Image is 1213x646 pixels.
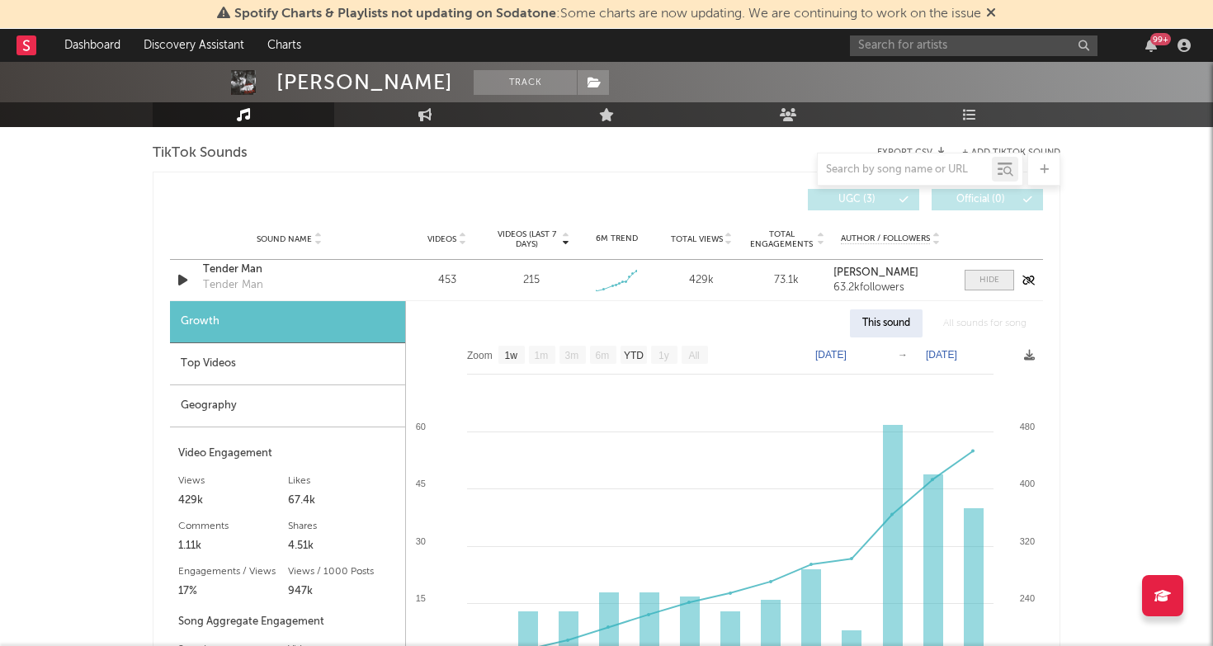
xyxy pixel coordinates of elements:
[178,612,397,632] div: Song Aggregate Engagement
[493,229,560,249] span: Videos (last 7 days)
[926,349,957,361] text: [DATE]
[234,7,556,21] span: Spotify Charts & Playlists not updating on Sodatone
[288,582,398,601] div: 947k
[416,593,426,603] text: 15
[986,7,996,21] span: Dismiss
[1020,479,1035,488] text: 400
[153,144,248,163] span: TikTok Sounds
[178,582,288,601] div: 17%
[178,562,288,582] div: Engagements / Views
[833,267,948,279] a: [PERSON_NAME]
[170,385,405,427] div: Geography
[234,7,981,21] span: : Some charts are now updating. We are continuing to work on the issue
[565,350,579,361] text: 3m
[288,516,398,536] div: Shares
[203,277,263,294] div: Tender Man
[288,536,398,556] div: 4.51k
[663,272,740,289] div: 429k
[946,149,1060,158] button: + Add TikTok Sound
[833,267,918,278] strong: [PERSON_NAME]
[931,309,1039,337] div: All sounds for song
[748,229,815,249] span: Total Engagements
[815,349,847,361] text: [DATE]
[170,343,405,385] div: Top Videos
[505,350,518,361] text: 1w
[748,272,825,289] div: 73.1k
[808,189,919,210] button: UGC(3)
[474,70,577,95] button: Track
[288,562,398,582] div: Views / 1000 Posts
[170,301,405,343] div: Growth
[898,349,908,361] text: →
[416,536,426,546] text: 30
[942,195,1018,205] span: Official ( 0 )
[523,272,540,289] div: 215
[178,471,288,491] div: Views
[408,272,485,289] div: 453
[833,282,948,294] div: 63.2k followers
[578,233,655,245] div: 6M Trend
[416,422,426,431] text: 60
[53,29,132,62] a: Dashboard
[203,262,375,278] a: Tender Man
[624,350,644,361] text: YTD
[276,70,453,95] div: [PERSON_NAME]
[688,350,699,361] text: All
[658,350,669,361] text: 1y
[818,163,992,177] input: Search by song name or URL
[178,536,288,556] div: 1.11k
[1020,593,1035,603] text: 240
[178,516,288,536] div: Comments
[841,233,930,244] span: Author / Followers
[467,350,493,361] text: Zoom
[257,234,312,244] span: Sound Name
[535,350,549,361] text: 1m
[1150,33,1171,45] div: 99 +
[932,189,1043,210] button: Official(0)
[819,195,894,205] span: UGC ( 3 )
[877,148,946,158] button: Export CSV
[850,309,923,337] div: This sound
[1145,39,1157,52] button: 99+
[962,149,1060,158] button: + Add TikTok Sound
[288,491,398,511] div: 67.4k
[256,29,313,62] a: Charts
[178,491,288,511] div: 429k
[850,35,1097,56] input: Search for artists
[427,234,456,244] span: Videos
[416,479,426,488] text: 45
[1020,422,1035,431] text: 480
[596,350,610,361] text: 6m
[178,444,397,464] div: Video Engagement
[132,29,256,62] a: Discovery Assistant
[671,234,723,244] span: Total Views
[1020,536,1035,546] text: 320
[288,471,398,491] div: Likes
